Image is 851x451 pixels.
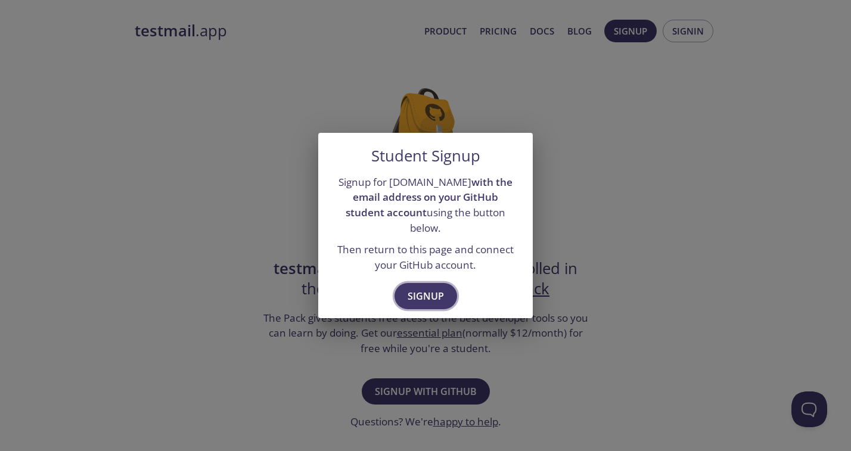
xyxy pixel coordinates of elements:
span: Signup [408,288,444,304]
button: Signup [395,283,457,309]
h5: Student Signup [371,147,480,165]
p: Signup for [DOMAIN_NAME] using the button below. [333,175,518,236]
p: Then return to this page and connect your GitHub account. [333,242,518,272]
strong: with the email address on your GitHub student account [346,175,513,219]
